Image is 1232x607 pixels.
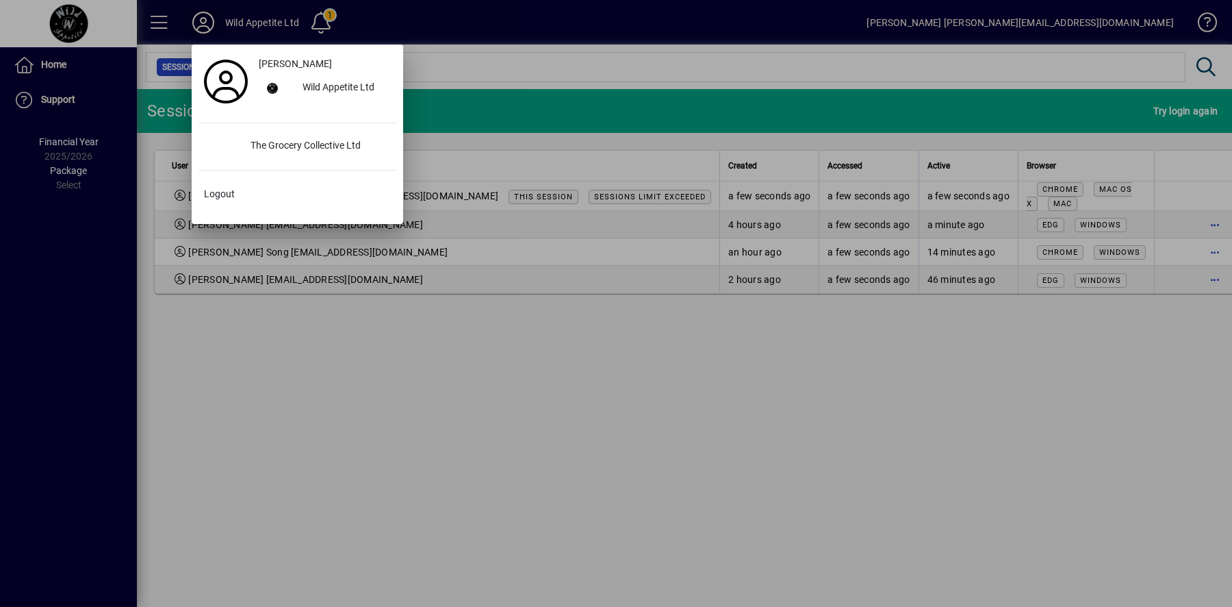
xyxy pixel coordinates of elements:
[204,187,235,201] span: Logout
[253,51,396,76] a: [PERSON_NAME]
[198,182,396,206] button: Logout
[198,69,253,94] a: Profile
[259,57,332,71] span: [PERSON_NAME]
[292,76,396,101] div: Wild Appetite Ltd
[253,76,396,101] button: Wild Appetite Ltd
[198,134,396,159] button: The Grocery Collective Ltd
[240,134,396,159] div: The Grocery Collective Ltd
